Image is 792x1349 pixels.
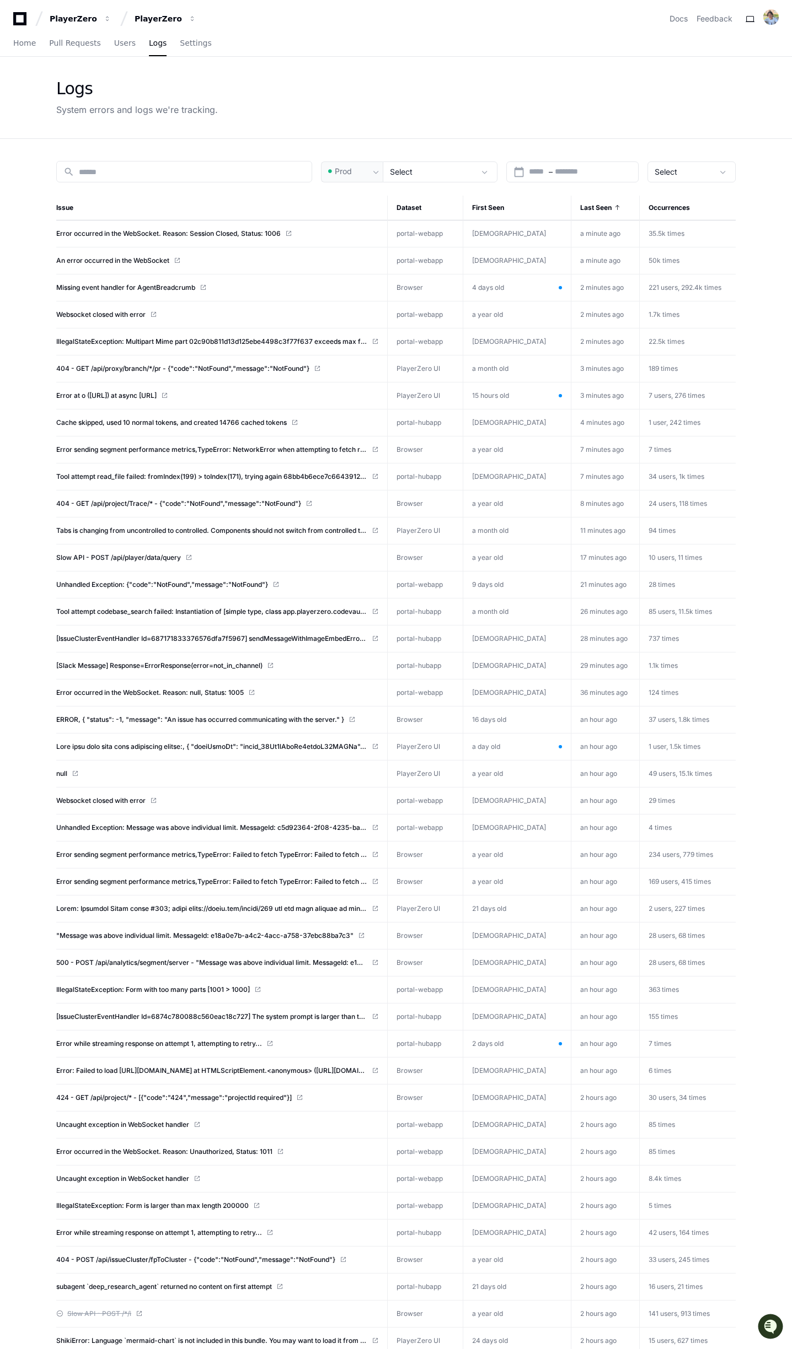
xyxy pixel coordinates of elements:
[387,1111,463,1138] td: portal-webapp
[387,544,463,571] td: Browser
[11,82,31,102] img: 1756235613930-3d25f9e4-fa56-45dd-b3ad-e072dfbd1548
[571,247,640,274] td: a minute ago
[56,364,378,373] a: 404 - GET /api/proxy/branch/*/pr - {"code":"NotFound","message":"NotFound"}
[56,1282,378,1291] a: subagent `deep_research_agent` returned no content on first attempt
[387,301,463,328] td: portal-webapp
[56,823,378,832] a: Unhandled Exception: Message was above individual limit. MessageId: c5d92364-2f08-4235-baa3-89f91...
[463,1301,571,1327] td: a year old
[56,688,244,697] span: Error occurred in the WebSocket. Reason: null, Status: 1005
[655,167,677,176] span: Select
[649,607,712,616] span: 85 users, 11.5k times
[649,364,678,373] span: 189 times
[387,1084,463,1111] td: Browser
[56,418,378,427] a: Cache skipped, used 10 normal tokens, and created 14766 cached tokens
[649,337,684,346] span: 22.5k times
[649,796,675,805] span: 29 times
[463,679,571,706] td: [DEMOGRAPHIC_DATA]
[463,652,571,679] td: [DEMOGRAPHIC_DATA]
[463,949,571,976] td: [DEMOGRAPHIC_DATA]
[387,679,463,706] td: portal-webapp
[463,1057,571,1084] td: [DEMOGRAPHIC_DATA]
[387,895,463,922] td: PlayerZero UI
[571,301,640,328] td: 2 minutes ago
[56,526,367,535] span: Tabs is changing from uncontrolled to controlled. Components should not switch from controlled to...
[135,13,182,24] div: PlayerZero
[757,1313,786,1342] iframe: Open customer support
[149,40,167,46] span: Logs
[387,1247,463,1274] td: Browser
[180,31,211,56] a: Settings
[463,571,571,598] td: 9 days old
[11,44,201,62] div: Welcome
[463,841,571,868] td: a year old
[56,553,181,562] span: Slow API - POST /api/player/data/query
[387,220,463,247] td: portal-webapp
[56,445,367,454] span: Error sending segment performance metrics,TypeError: NetworkError when attempting to fetch resour...
[463,220,571,247] td: [DEMOGRAPHIC_DATA]
[56,715,344,724] span: ERROR, { "status": -1, "message": "An issue has occurred communicating with the server." }
[11,11,33,33] img: PlayerZero
[188,85,201,99] button: Start new chat
[649,310,679,319] span: 1.7k times
[56,1201,378,1210] a: IllegalStateException: Form is larger than max length 200000
[387,733,463,760] td: PlayerZero UI
[649,769,712,778] span: 49 users, 15.1k times
[463,1084,571,1111] td: [DEMOGRAPHIC_DATA]
[571,814,640,841] td: an hour ago
[56,850,378,859] a: Error sending segment performance metrics,TypeError: Failed to fetch TypeError: Failed to fetch a...
[571,652,640,679] td: 29 minutes ago
[56,607,367,616] span: Tool attempt codebase_search failed: Instantiation of [simple type, class app.playerzero.codevaul...
[56,1174,378,1183] a: Uncaught exception in WebSocket handler
[56,472,378,481] a: Tool attempt read_file failed: fromIndex(199) > toIndex(171), trying again 68bb4b6ece7c6643912e4f5e
[56,364,309,373] span: 404 - GET /api/proxy/branch/*/pr - {"code":"NotFound","message":"NotFound"}
[56,985,250,994] span: IllegalStateException: Form with too many parts [1001 > 1000]
[571,625,640,652] td: 28 minutes ago
[649,1282,703,1291] span: 16 users, 21 times
[56,1066,367,1075] span: Error: Failed to load [URL][DOMAIN_NAME] at HTMLScriptElement.<anonymous> ([URL][DOMAIN_NAME]) at...
[387,571,463,598] td: portal-webapp
[649,1147,675,1156] span: 85 times
[387,1165,463,1192] td: portal-webapp
[649,1066,671,1075] span: 6 times
[649,715,709,724] span: 37 users, 1.8k times
[640,196,736,220] th: Occurrences
[571,1003,640,1030] td: an hour ago
[56,472,367,481] span: Tool attempt read_file failed: fromIndex(199) > toIndex(171), trying again 68bb4b6ece7c6643912e4f5e
[649,445,671,454] span: 7 times
[463,328,571,355] td: [DEMOGRAPHIC_DATA]
[571,679,640,706] td: 36 minutes ago
[463,490,571,517] td: a year old
[649,958,705,967] span: 28 users, 68 times
[13,31,36,56] a: Home
[649,499,707,508] span: 24 users, 118 times
[56,1093,378,1102] a: 424 - GET /api/project/* - [{"code":"424","message":"projectId required"}]
[38,93,140,102] div: We're available if you need us!
[56,256,169,265] span: An error occurred in the WebSocket
[571,220,640,247] td: a minute ago
[56,1255,378,1264] a: 404 - POST /api/issueCluster/fpToCluster - {"code":"NotFound","message":"NotFound"}
[56,634,378,643] a: [IssueClusterEventHandler Id=687171833376576dfa7f5967] sendMessageWithImageEmbedError Response=fa...
[56,931,378,940] a: "Message was above individual limit. MessageId: e18a0e7b-a4c2-4acc-a758-37ebc88ba7c3"
[56,904,378,913] a: Lorem: Ipsumdol Sitam conse #303; adipi elits://doeiu.tem/incidi/269 utl etd magn aliquae ad min ...
[463,436,571,463] td: a year old
[571,841,640,868] td: an hour ago
[571,1084,640,1111] td: 2 hours ago
[463,1192,571,1219] td: [DEMOGRAPHIC_DATA]
[649,1012,678,1021] span: 155 times
[56,391,378,400] a: Error at o ([URL]) at async [URL]
[463,382,571,409] td: 15 hours old
[56,607,378,616] a: Tool attempt codebase_search failed: Instantiation of [simple type, class app.playerzero.codevaul...
[56,526,378,535] a: Tabs is changing from uncontrolled to controlled. Components should not switch from controlled to...
[387,1220,463,1247] td: portal-hubapp
[649,634,679,643] span: 737 times
[463,733,571,760] td: a day old
[649,661,678,670] span: 1.1k times
[56,1174,189,1183] span: Uncaught exception in WebSocket handler
[463,895,571,922] td: 21 days old
[56,229,281,238] span: Error occurred in the WebSocket. Reason: Session Closed, Status: 1006
[463,1274,571,1300] td: 21 days old
[56,310,146,319] span: Websocket closed with error
[387,436,463,463] td: Browser
[571,517,640,544] td: 11 minutes ago
[56,418,287,427] span: Cache skipped, used 10 normal tokens, and created 14766 cached tokens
